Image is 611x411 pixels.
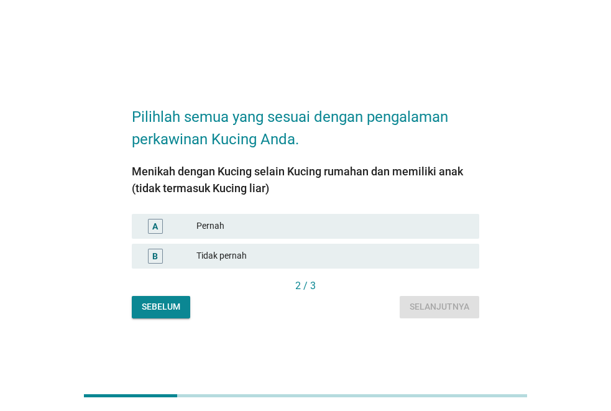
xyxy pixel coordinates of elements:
div: B [152,249,158,262]
div: 2 / 3 [132,279,479,293]
div: Tidak pernah [196,249,469,264]
h2: Pilihlah semua yang sesuai dengan pengalaman perkawinan Kucing Anda. [132,93,479,150]
div: A [152,219,158,233]
div: Menikah dengan Kucing selain Kucing rumahan dan memiliki anak (tidak termasuk Kucing liar) [132,163,479,196]
div: Sebelum [142,300,180,313]
div: Pernah [196,219,469,234]
button: Sebelum [132,296,190,318]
